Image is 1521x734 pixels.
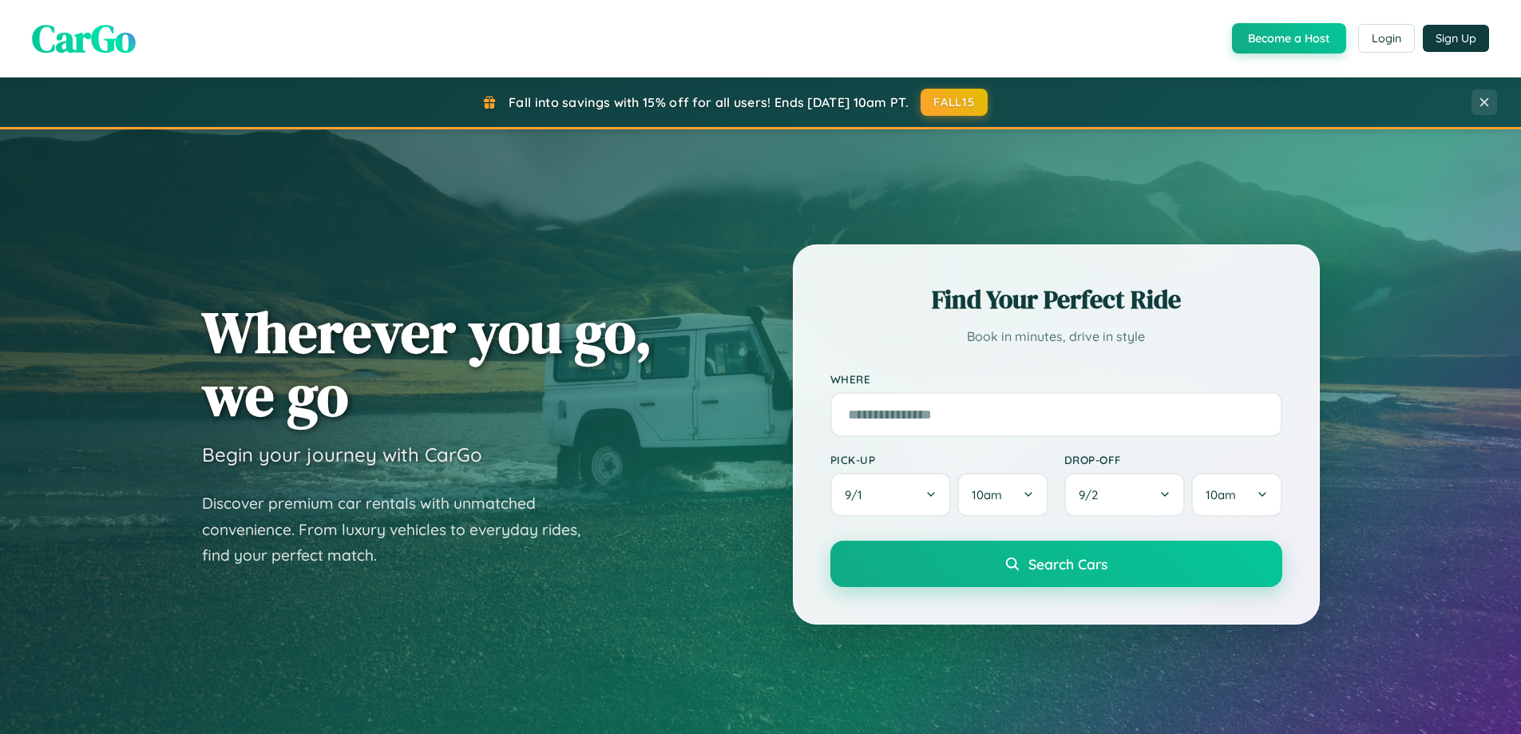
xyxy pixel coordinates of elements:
[32,12,136,65] span: CarGo
[1358,24,1415,53] button: Login
[830,372,1282,386] label: Where
[830,325,1282,348] p: Book in minutes, drive in style
[1064,453,1282,466] label: Drop-off
[830,541,1282,587] button: Search Cars
[830,453,1048,466] label: Pick-up
[957,473,1048,517] button: 10am
[830,282,1282,317] h2: Find Your Perfect Ride
[830,473,952,517] button: 9/1
[202,490,601,569] p: Discover premium car rentals with unmatched convenience. From luxury vehicles to everyday rides, ...
[509,94,909,110] span: Fall into savings with 15% off for all users! Ends [DATE] 10am PT.
[845,487,870,502] span: 9 / 1
[1079,487,1106,502] span: 9 / 2
[1232,23,1346,54] button: Become a Host
[1064,473,1186,517] button: 9/2
[1423,25,1489,52] button: Sign Up
[1191,473,1281,517] button: 10am
[921,89,988,116] button: FALL15
[1206,487,1236,502] span: 10am
[202,442,482,466] h3: Begin your journey with CarGo
[972,487,1002,502] span: 10am
[202,300,652,427] h1: Wherever you go, we go
[1028,555,1107,573] span: Search Cars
